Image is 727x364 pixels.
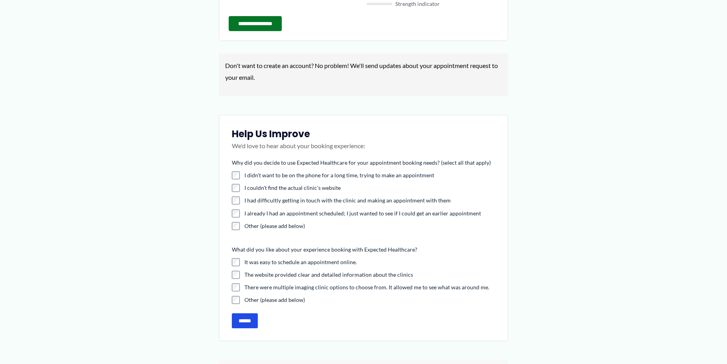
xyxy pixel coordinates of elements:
p: We'd love to hear about your booking experience: [232,140,495,160]
legend: Why did you decide to use Expected Healthcare for your appointment booking needs? (select all tha... [232,159,491,167]
h3: Help Us Improve [232,128,495,140]
label: I had difficultly getting in touch with the clinic and making an appointment with them [244,197,495,204]
div: Strength indicator [367,1,498,7]
label: I didn't want to be on the phone for a long time, trying to make an appointment [244,171,495,179]
p: Don't want to create an account? No problem! We'll send updates about your appointment request to... [225,60,502,83]
label: Other (please add below) [244,222,495,230]
label: I couldn't find the actual clinic's website [244,184,495,192]
label: Other (please add below) [244,296,495,304]
label: It was easy to schedule an appointment online. [244,258,495,266]
legend: What did you like about your experience booking with Expected Healthcare? [232,246,417,254]
label: There were multiple imaging clinic options to choose from. It allowed me to see what was around me. [244,283,495,291]
label: The website provided clear and detailed information about the clinics [244,271,495,279]
label: I already I had an appointment scheduled; I just wanted to see if I could get an earlier appointment [244,210,495,217]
